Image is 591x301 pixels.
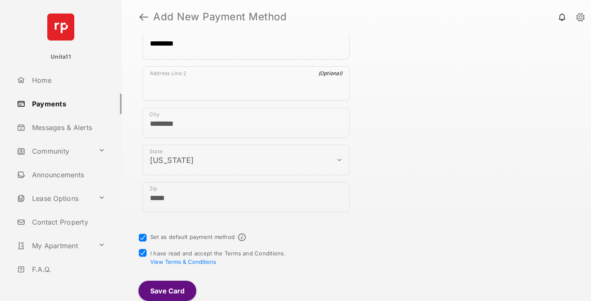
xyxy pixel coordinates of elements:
[138,281,196,301] button: Save Card
[51,53,71,61] p: Unita11
[153,12,287,22] strong: Add New Payment Method
[14,259,122,279] a: F.A.Q.
[14,141,95,161] a: Community
[47,14,74,41] img: svg+xml;base64,PHN2ZyB4bWxucz0iaHR0cDovL3d3dy53My5vcmcvMjAwMC9zdmciIHdpZHRoPSI2NCIgaGVpZ2h0PSI2NC...
[143,108,350,138] div: payment_method_screening[postal_addresses][locality]
[143,145,350,175] div: payment_method_screening[postal_addresses][administrativeArea]
[150,250,286,265] span: I have read and accept the Terms and Conditions.
[143,66,350,101] div: payment_method_screening[postal_addresses][addressLine2]
[14,212,122,232] a: Contact Property
[14,165,122,185] a: Announcements
[14,236,95,256] a: My Apartment
[14,94,122,114] a: Payments
[14,117,122,138] a: Messages & Alerts
[150,233,235,240] label: Set as default payment method
[150,258,216,265] button: I have read and accept the Terms and Conditions.
[238,233,246,241] span: Default payment method info
[14,188,95,209] a: Lease Options
[143,25,350,60] div: payment_method_screening[postal_addresses][addressLine1]
[14,70,122,90] a: Home
[143,182,350,212] div: payment_method_screening[postal_addresses][postalCode]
